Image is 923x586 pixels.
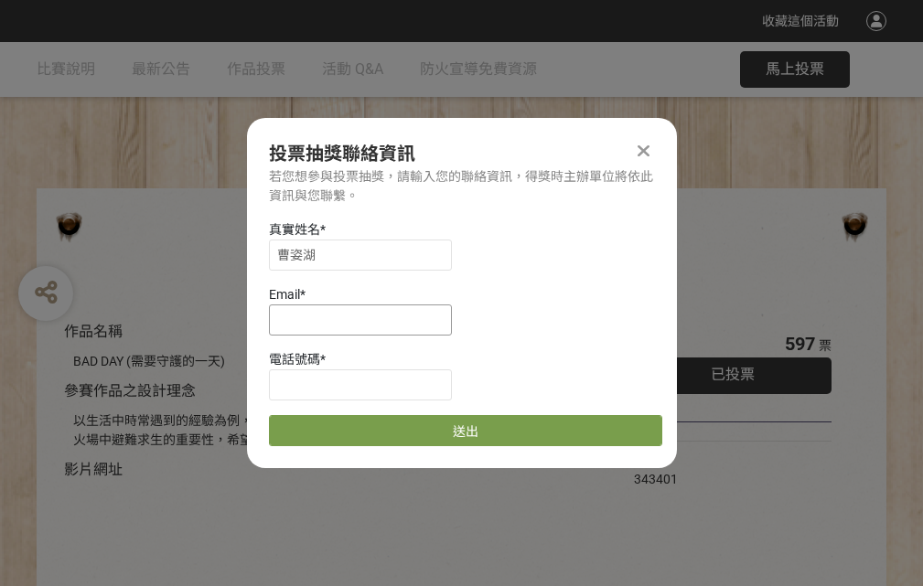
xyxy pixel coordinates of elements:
[420,60,537,78] span: 防火宣導免費資源
[64,461,123,478] span: 影片網址
[766,60,824,78] span: 馬上投票
[37,60,95,78] span: 比賽說明
[682,451,774,469] iframe: Facebook Share
[762,14,839,28] span: 收藏這個活動
[269,287,300,302] span: Email
[269,415,662,446] button: 送出
[37,42,95,97] a: 比賽說明
[711,366,755,383] span: 已投票
[819,338,832,353] span: 票
[269,167,655,206] div: 若您想參與投票抽獎，請輸入您的聯絡資訊，得獎時主辦單位將依此資訊與您聯繫。
[785,333,815,355] span: 597
[269,140,655,167] div: 投票抽獎聯絡資訊
[269,222,320,237] span: 真實姓名
[132,42,190,97] a: 最新公告
[132,60,190,78] span: 最新公告
[73,411,579,450] div: 以生活中時常遇到的經驗為例，透過對比的方式宣傳住宅用火災警報器、家庭逃生計畫及火場中避難求生的重要性，希望透過趣味的短影音讓更多人認識到更多的防火觀念。
[420,42,537,97] a: 防火宣導免費資源
[322,42,383,97] a: 活動 Q&A
[64,323,123,340] span: 作品名稱
[740,51,850,88] button: 馬上投票
[227,42,285,97] a: 作品投票
[322,60,383,78] span: 活動 Q&A
[73,352,579,371] div: BAD DAY (需要守護的一天)
[64,382,196,400] span: 參賽作品之設計理念
[227,60,285,78] span: 作品投票
[269,352,320,367] span: 電話號碼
